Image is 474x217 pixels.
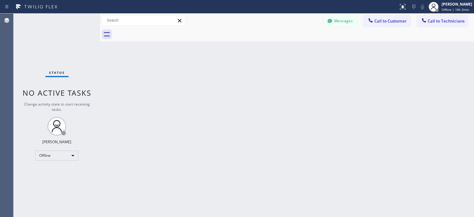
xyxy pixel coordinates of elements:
button: Mute [418,2,427,11]
div: [PERSON_NAME] [42,139,71,144]
span: Call to Customer [374,18,407,24]
input: Search [102,15,185,25]
span: Offline | 18h 3min [442,7,469,12]
span: Call to Technicians [428,18,464,24]
span: Change activity state to start receiving tasks. [24,102,90,112]
span: Status [49,70,65,75]
div: [PERSON_NAME] [442,2,472,7]
div: Offline [35,151,78,161]
button: Messages [323,15,357,27]
button: Call to Technicians [417,15,468,27]
span: No active tasks [23,88,91,98]
button: Call to Customer [364,15,411,27]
